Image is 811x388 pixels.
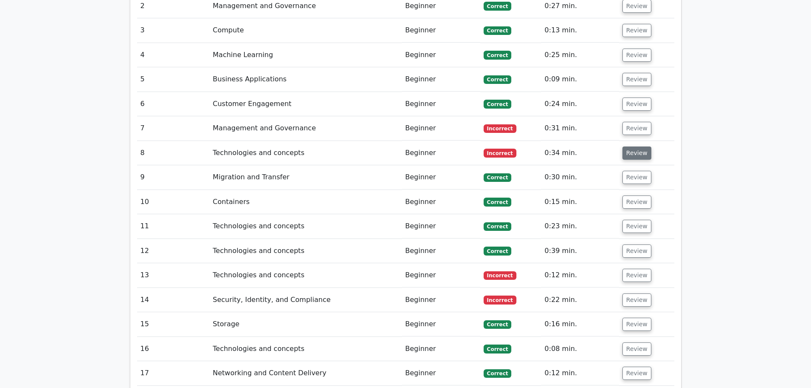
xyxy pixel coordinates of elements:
[209,67,402,92] td: Business Applications
[137,67,209,92] td: 5
[622,122,651,135] button: Review
[137,43,209,67] td: 4
[209,214,402,239] td: Technologies and concepts
[541,141,619,165] td: 0:34 min.
[402,288,480,312] td: Beginner
[541,361,619,385] td: 0:12 min.
[137,165,209,190] td: 9
[137,337,209,361] td: 16
[622,195,651,209] button: Review
[484,26,511,35] span: Correct
[209,165,402,190] td: Migration and Transfer
[622,293,651,307] button: Review
[137,239,209,263] td: 12
[209,116,402,141] td: Management and Governance
[209,239,402,263] td: Technologies and concepts
[484,51,511,59] span: Correct
[541,239,619,263] td: 0:39 min.
[402,239,480,263] td: Beginner
[402,67,480,92] td: Beginner
[209,43,402,67] td: Machine Learning
[402,190,480,214] td: Beginner
[622,269,651,282] button: Review
[622,367,651,380] button: Review
[402,361,480,385] td: Beginner
[541,263,619,287] td: 0:12 min.
[484,75,511,84] span: Correct
[622,318,651,331] button: Review
[541,337,619,361] td: 0:08 min.
[541,18,619,43] td: 0:13 min.
[137,92,209,116] td: 6
[402,312,480,336] td: Beginner
[402,165,480,190] td: Beginner
[622,24,651,37] button: Review
[484,124,516,133] span: Incorrect
[209,141,402,165] td: Technologies and concepts
[622,147,651,160] button: Review
[402,92,480,116] td: Beginner
[137,263,209,287] td: 13
[137,141,209,165] td: 8
[137,312,209,336] td: 15
[484,345,511,353] span: Correct
[622,73,651,86] button: Review
[209,337,402,361] td: Technologies and concepts
[137,361,209,385] td: 17
[484,173,511,182] span: Correct
[209,92,402,116] td: Customer Engagement
[209,263,402,287] td: Technologies and concepts
[484,149,516,157] span: Incorrect
[402,43,480,67] td: Beginner
[209,312,402,336] td: Storage
[541,288,619,312] td: 0:22 min.
[541,92,619,116] td: 0:24 min.
[484,369,511,378] span: Correct
[541,116,619,141] td: 0:31 min.
[402,214,480,239] td: Beginner
[402,18,480,43] td: Beginner
[209,288,402,312] td: Security, Identity, and Compliance
[622,220,651,233] button: Review
[484,2,511,10] span: Correct
[541,43,619,67] td: 0:25 min.
[137,116,209,141] td: 7
[484,320,511,329] span: Correct
[209,190,402,214] td: Containers
[622,49,651,62] button: Review
[137,18,209,43] td: 3
[541,165,619,190] td: 0:30 min.
[402,141,480,165] td: Beginner
[209,361,402,385] td: Networking and Content Delivery
[622,342,651,356] button: Review
[622,98,651,111] button: Review
[209,18,402,43] td: Compute
[484,100,511,108] span: Correct
[484,296,516,304] span: Incorrect
[484,247,511,255] span: Correct
[484,222,511,231] span: Correct
[541,190,619,214] td: 0:15 min.
[137,214,209,239] td: 11
[541,214,619,239] td: 0:23 min.
[402,263,480,287] td: Beginner
[622,244,651,258] button: Review
[622,171,651,184] button: Review
[137,190,209,214] td: 10
[541,67,619,92] td: 0:09 min.
[484,271,516,280] span: Incorrect
[484,198,511,206] span: Correct
[402,116,480,141] td: Beginner
[541,312,619,336] td: 0:16 min.
[402,337,480,361] td: Beginner
[137,288,209,312] td: 14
